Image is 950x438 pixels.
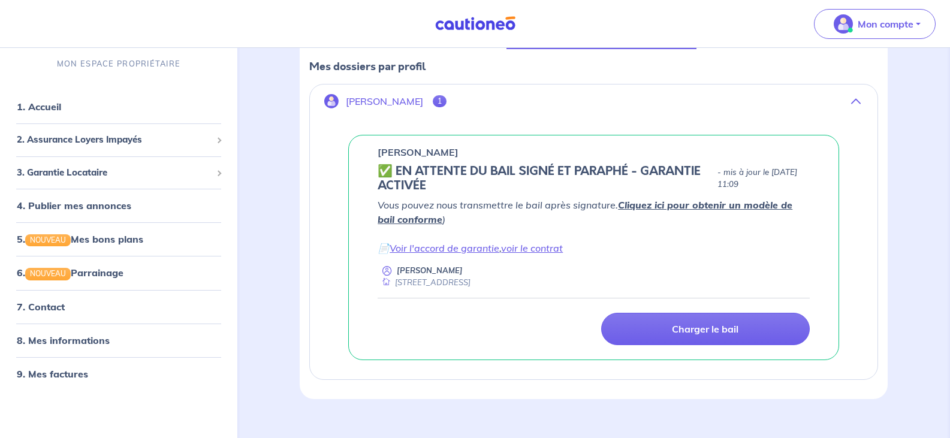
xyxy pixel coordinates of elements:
p: Mes dossiers par profil [309,59,878,74]
span: 1 [433,95,447,107]
p: [PERSON_NAME] [346,96,423,107]
a: 6.NOUVEAUParrainage [17,267,123,279]
a: Charger le bail [601,313,810,345]
h5: ✅️️️ EN ATTENTE DU BAIL SIGNÉ ET PARAPHÉ - GARANTIE ACTIVÉE [378,164,713,193]
a: Voir l'accord de garantie [390,242,499,254]
p: Mon compte [858,17,913,31]
div: 3. Garantie Locataire [5,161,233,185]
a: 1. Accueil [17,101,61,113]
em: 📄 , [378,242,563,254]
a: 8. Mes informations [17,334,110,346]
p: Charger le bail [672,323,738,335]
div: 5.NOUVEAUMes bons plans [5,227,233,251]
a: 7. Contact [17,301,65,313]
div: 8. Mes informations [5,328,233,352]
div: [STREET_ADDRESS] [378,277,471,288]
button: illu_account_valid_menu.svgMon compte [814,9,936,39]
div: 6.NOUVEAUParrainage [5,261,233,285]
a: 5.NOUVEAUMes bons plans [17,233,143,245]
div: 4. Publier mes annonces [5,194,233,218]
div: 1. Accueil [5,95,233,119]
div: state: CONTRACT-SIGNED, Context: IN-LANDLORD,IS-GL-CAUTION-IN-LANDLORD [378,164,810,193]
div: 9. Mes factures [5,362,233,386]
span: 2. Assurance Loyers Impayés [17,133,212,147]
p: - mis à jour le [DATE] 11:09 [717,167,810,191]
img: illu_account_valid_menu.svg [834,14,853,34]
p: MON ESPACE PROPRIÉTAIRE [57,58,180,70]
button: [PERSON_NAME]1 [310,87,877,116]
em: Vous pouvez nous transmettre le bail après signature. ) [378,199,792,225]
div: 2. Assurance Loyers Impayés [5,128,233,152]
a: 9. Mes factures [17,368,88,380]
p: [PERSON_NAME] [378,145,459,159]
p: [PERSON_NAME] [397,265,463,276]
img: illu_account.svg [324,94,339,108]
a: voir le contrat [501,242,563,254]
img: Cautioneo [430,16,520,31]
div: 7. Contact [5,295,233,319]
span: 3. Garantie Locataire [17,166,212,180]
a: 4. Publier mes annonces [17,200,131,212]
